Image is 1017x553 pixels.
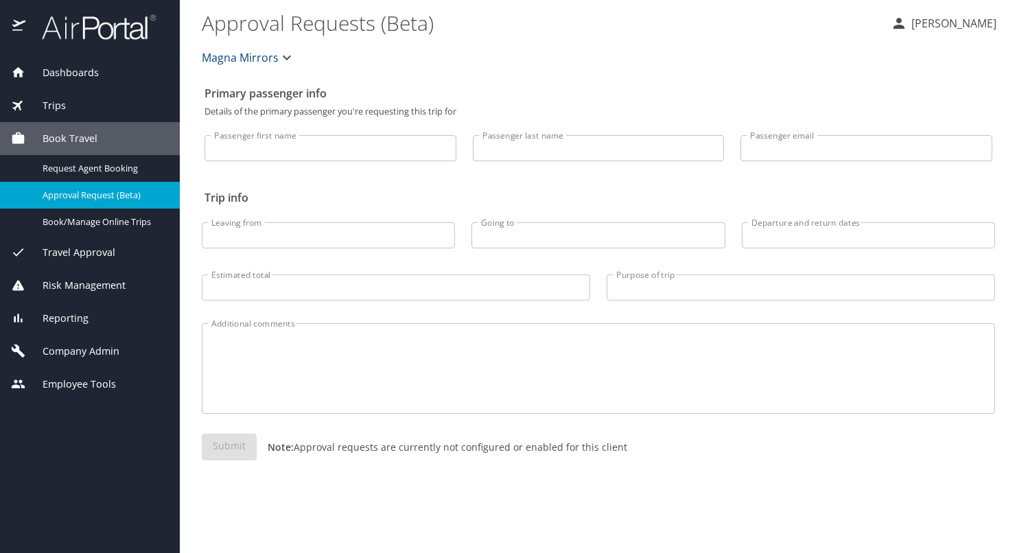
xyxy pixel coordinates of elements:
span: Company Admin [25,344,119,359]
p: [PERSON_NAME] [907,15,996,32]
span: Magna Mirrors [202,48,279,67]
p: Details of the primary passenger you're requesting this trip for [204,107,992,116]
span: Employee Tools [25,377,116,392]
span: Reporting [25,311,89,326]
img: airportal-logo.png [27,14,156,40]
h1: Approval Requests (Beta) [202,1,880,44]
strong: Note: [268,440,294,454]
span: Travel Approval [25,245,115,260]
span: Trips [25,98,66,113]
h2: Trip info [204,187,992,209]
span: Book/Manage Online Trips [43,215,163,228]
span: Dashboards [25,65,99,80]
button: Magna Mirrors [196,44,301,71]
span: Approval Request (Beta) [43,189,163,202]
p: Approval requests are currently not configured or enabled for this client [257,440,627,454]
img: icon-airportal.png [12,14,27,40]
h2: Primary passenger info [204,82,992,104]
span: Risk Management [25,278,126,293]
button: [PERSON_NAME] [885,11,1002,36]
span: Book Travel [25,131,97,146]
span: Request Agent Booking [43,162,163,175]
